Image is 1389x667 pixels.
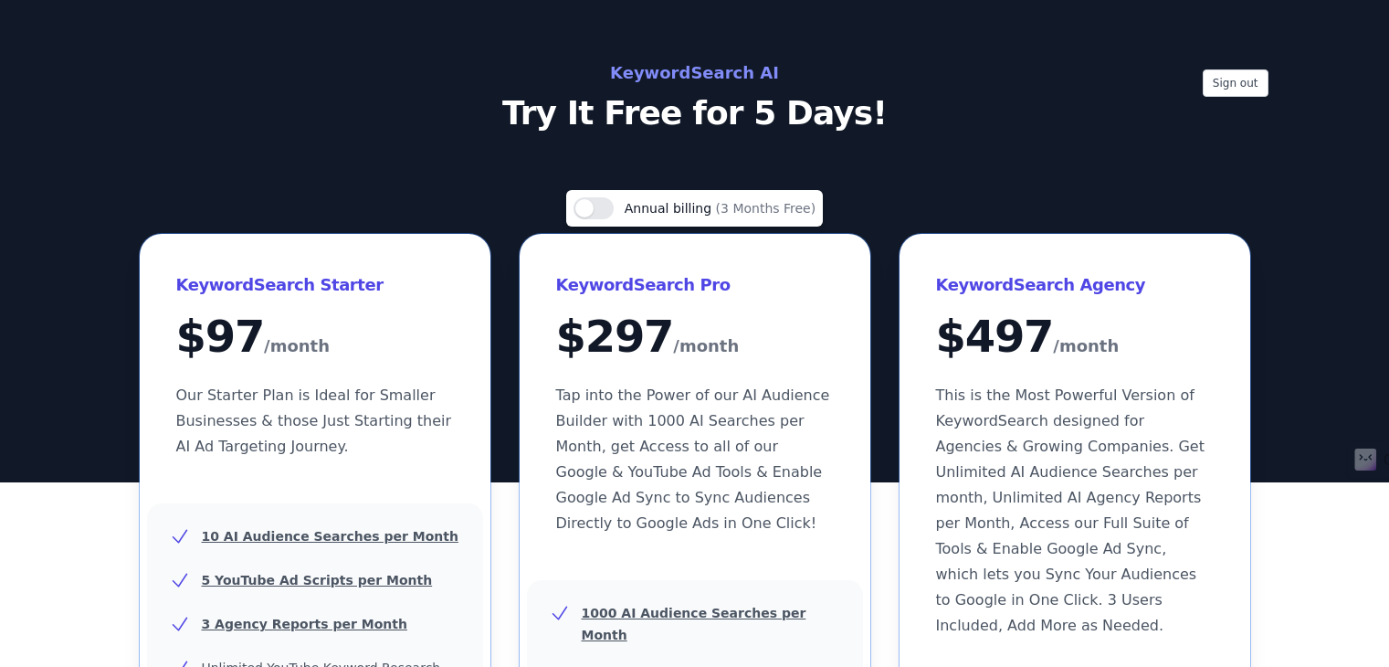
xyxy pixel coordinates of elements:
u: 10 AI Audience Searches per Month [202,529,458,544]
button: Sign out [1203,69,1268,97]
div: $ 97 [176,314,454,361]
span: /month [1053,332,1119,361]
span: Our Starter Plan is Ideal for Smaller Businesses & those Just Starting their AI Ad Targeting Jour... [176,386,452,455]
p: Try It Free for 5 Days! [286,95,1104,132]
span: Tap into the Power of our AI Audience Builder with 1000 AI Searches per Month, get Access to all ... [556,386,830,532]
h3: KeywordSearch Starter [176,270,454,300]
h2: KeywordSearch AI [286,58,1104,88]
u: 5 YouTube Ad Scripts per Month [202,573,433,588]
span: /month [264,332,330,361]
h3: KeywordSearch Pro [556,270,834,300]
div: $ 297 [556,314,834,361]
div: $ 497 [936,314,1214,361]
span: This is the Most Powerful Version of KeywordSearch designed for Agencies & Growing Companies. Get... [936,386,1205,634]
span: Annual billing [625,201,716,216]
span: /month [673,332,739,361]
u: 1000 AI Audience Searches per Month [582,606,806,642]
h3: KeywordSearch Agency [936,270,1214,300]
u: 3 Agency Reports per Month [202,617,407,631]
span: (3 Months Free) [716,201,816,216]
